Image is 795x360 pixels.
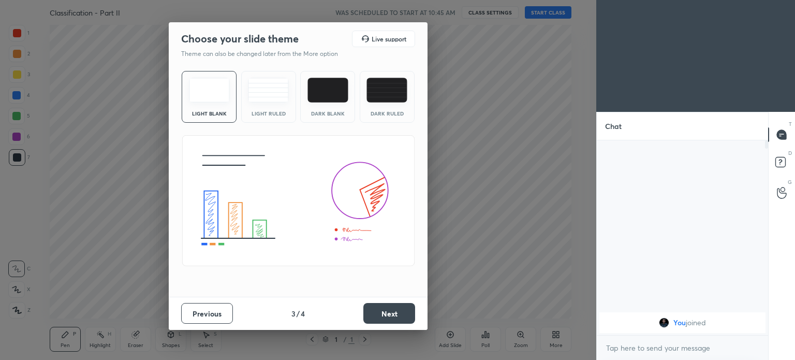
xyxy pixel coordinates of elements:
h2: Choose your slide theme [181,32,299,46]
h4: / [297,308,300,319]
p: Chat [597,112,630,140]
p: G [788,178,792,186]
h5: Live support [372,36,406,42]
img: lightTheme.e5ed3b09.svg [189,78,230,103]
button: Previous [181,303,233,324]
p: D [788,149,792,157]
div: Light Ruled [248,111,289,116]
div: Light Blank [188,111,230,116]
img: lightRuledTheme.5fabf969.svg [248,78,289,103]
img: lightThemeBanner.fbc32fad.svg [182,135,415,267]
span: joined [686,319,706,327]
div: grid [597,310,768,335]
div: Dark Blank [307,111,348,116]
h4: 4 [301,308,305,319]
div: Dark Ruled [366,111,408,116]
img: darkRuledTheme.de295e13.svg [366,78,407,103]
span: You [673,319,686,327]
p: T [789,120,792,128]
img: a66458c536b8458bbb59fb65c32c454b.jpg [659,318,669,328]
button: Next [363,303,415,324]
p: Theme can also be changed later from the More option [181,49,349,59]
h4: 3 [291,308,296,319]
img: darkTheme.f0cc69e5.svg [307,78,348,103]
